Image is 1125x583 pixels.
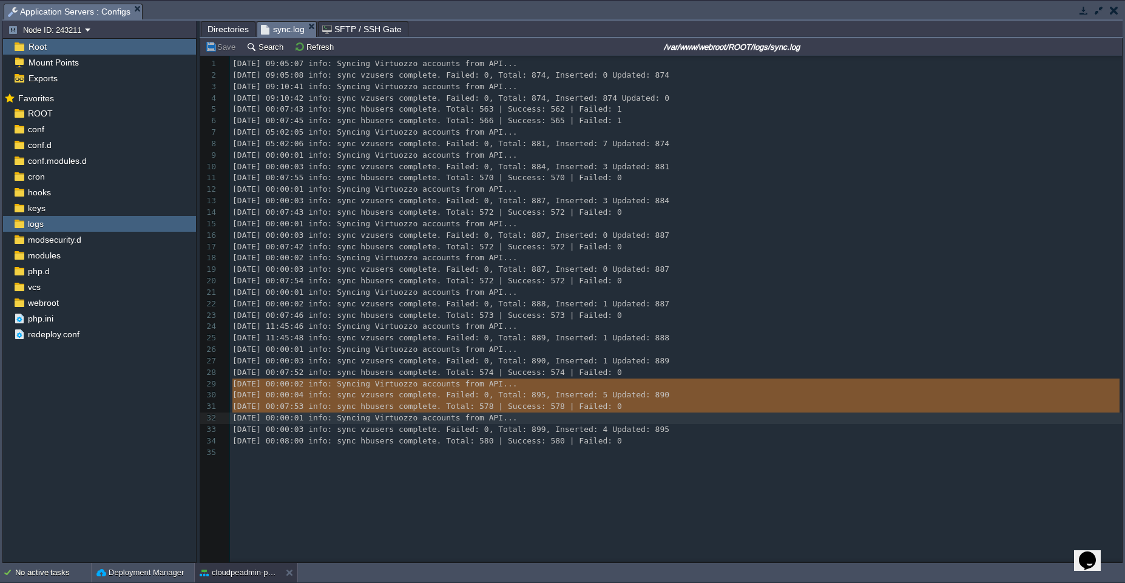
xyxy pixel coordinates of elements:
span: [DATE] 00:07:53 info: sync hbusers complete. Total: 578 | Success: 578 | Failed: 0 [232,402,622,411]
div: 8 [200,138,219,150]
button: Refresh [294,41,337,52]
a: logs [25,218,46,229]
div: 30 [200,389,219,401]
a: modsecurity.d [25,234,83,245]
div: 15 [200,218,219,230]
span: [DATE] 00:00:01 info: Syncing Virtuozzo accounts from API... [232,219,518,228]
div: 20 [200,275,219,287]
span: webroot [25,297,61,308]
span: [DATE] 00:00:03 info: sync vzusers complete. Failed: 0, Total: 887, Inserted: 3 Updated: 884 [232,196,669,205]
span: Application Servers : Configs [8,4,130,19]
button: Node ID: 243211 [8,24,85,35]
span: [DATE] 00:00:04 info: sync vzusers complete. Failed: 0, Total: 895, Inserted: 5 Updated: 890 [232,390,669,399]
div: 17 [200,241,219,253]
span: sync.log [261,22,305,37]
div: 21 [200,287,219,298]
a: php.d [25,266,52,277]
div: 9 [200,150,219,161]
a: redeploy.conf [25,329,81,340]
span: [DATE] 00:00:02 info: Syncing Virtuozzo accounts from API... [232,253,518,262]
span: [DATE] 00:00:02 info: sync vzusers complete. Failed: 0, Total: 888, Inserted: 1 Updated: 887 [232,299,669,308]
iframe: chat widget [1074,534,1113,571]
a: hooks [25,187,53,198]
a: conf.modules.d [25,155,89,166]
span: [DATE] 05:02:06 info: sync vzusers complete. Failed: 0, Total: 881, Inserted: 7 Updated: 874 [232,139,669,148]
div: 33 [200,424,219,436]
div: 4 [200,93,219,104]
span: Favorites [16,93,56,104]
span: [DATE] 00:07:42 info: sync hbusers complete. Total: 572 | Success: 572 | Failed: 0 [232,242,622,251]
a: ROOT [25,108,55,119]
div: 1 [200,58,219,70]
span: [DATE] 11:45:48 info: sync vzusers complete. Failed: 0, Total: 889, Inserted: 1 Updated: 888 [232,333,669,342]
span: [DATE] 00:00:01 info: Syncing Virtuozzo accounts from API... [232,288,518,297]
div: 31 [200,401,219,413]
span: [DATE] 00:07:43 info: sync hbusers complete. Total: 572 | Success: 572 | Failed: 0 [232,207,622,217]
div: 7 [200,127,219,138]
span: [DATE] 00:00:03 info: sync vzusers complete. Failed: 0, Total: 899, Inserted: 4 Updated: 895 [232,425,669,434]
span: [DATE] 00:00:02 info: Syncing Virtuozzo accounts from API... [232,379,518,388]
a: vcs [25,281,42,292]
div: 35 [200,447,219,459]
a: Mount Points [26,57,81,68]
a: cron [25,171,47,182]
span: [DATE] 00:00:01 info: Syncing Virtuozzo accounts from API... [232,413,518,422]
div: 27 [200,356,219,367]
span: [DATE] 00:07:54 info: sync hbusers complete. Total: 572 | Success: 572 | Failed: 0 [232,276,622,285]
div: 3 [200,81,219,93]
span: [DATE] 00:00:03 info: sync vzusers complete. Failed: 0, Total: 887, Inserted: 0 Updated: 887 [232,265,669,274]
a: modules [25,250,62,261]
span: [DATE] 00:07:55 info: sync hbusers complete. Total: 570 | Success: 570 | Failed: 0 [232,173,622,182]
div: 34 [200,436,219,447]
a: conf [25,124,46,135]
a: keys [25,203,47,214]
a: Exports [26,73,59,84]
div: 23 [200,310,219,322]
a: Root [26,41,49,52]
div: 2 [200,70,219,81]
div: 14 [200,207,219,218]
span: [DATE] 00:00:03 info: sync vzusers complete. Failed: 0, Total: 884, Inserted: 3 Updated: 881 [232,162,669,171]
span: [DATE] 09:05:07 info: Syncing Virtuozzo accounts from API... [232,59,518,68]
li: /var/www/webroot/ROOT/logs/sync.log [257,21,317,36]
div: 16 [200,230,219,241]
div: 19 [200,264,219,275]
div: 22 [200,298,219,310]
span: [DATE] 00:07:43 info: sync hbusers complete. Total: 563 | Success: 562 | Failed: 1 [232,104,622,113]
span: SFTP / SSH Gate [322,22,402,36]
span: [DATE] 09:05:08 info: sync vzusers complete. Failed: 0, Total: 874, Inserted: 0 Updated: 874 [232,70,669,79]
button: Deployment Manager [96,567,184,579]
span: Directories [208,22,249,36]
div: 13 [200,195,219,207]
span: [DATE] 05:02:05 info: Syncing Virtuozzo accounts from API... [232,127,518,136]
button: Search [246,41,287,52]
span: [DATE] 00:00:03 info: sync vzusers complete. Failed: 0, Total: 890, Inserted: 1 Updated: 889 [232,356,669,365]
a: conf.d [25,140,53,150]
div: 18 [200,252,219,264]
button: cloudpeadmin-production [200,567,276,579]
div: 28 [200,367,219,379]
div: 25 [200,332,219,344]
button: Save [205,41,239,52]
div: 32 [200,413,219,424]
div: 11 [200,172,219,184]
span: [DATE] 00:07:45 info: sync hbusers complete. Total: 566 | Success: 565 | Failed: 1 [232,116,622,125]
span: [DATE] 11:45:46 info: Syncing Virtuozzo accounts from API... [232,322,518,331]
div: 12 [200,184,219,195]
div: 26 [200,344,219,356]
span: [DATE] 00:07:52 info: sync hbusers complete. Total: 574 | Success: 574 | Failed: 0 [232,368,622,377]
span: [DATE] 00:00:03 info: sync vzusers complete. Failed: 0, Total: 887, Inserted: 0 Updated: 887 [232,231,669,240]
span: php.ini [25,313,55,324]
